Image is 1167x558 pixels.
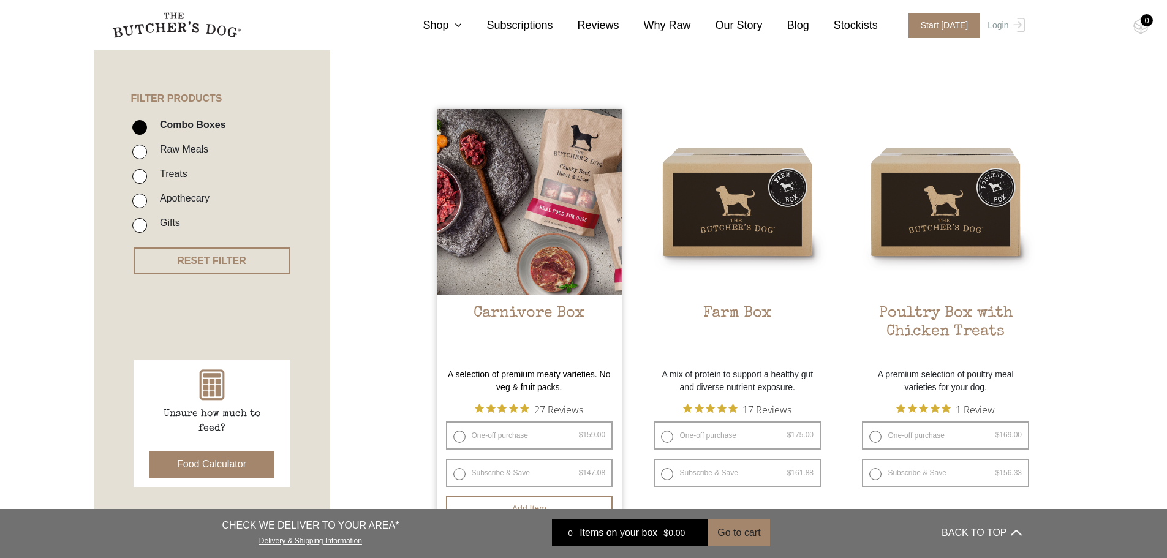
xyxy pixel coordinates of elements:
[853,109,1038,295] img: Poultry Box with Chicken Treats
[154,190,210,206] label: Apothecary
[956,400,995,418] span: 1 Review
[149,451,274,478] button: Food Calculator
[663,528,685,538] bdi: 0.00
[446,496,613,521] button: Add item
[398,17,462,34] a: Shop
[579,431,605,439] bdi: 159.00
[809,17,878,34] a: Stockists
[862,421,1029,450] label: One-off purchase
[644,304,830,362] h2: Farm Box
[222,518,399,533] p: CHECK WE DELIVER TO YOUR AREA*
[151,407,273,436] p: Unsure how much to feed?
[552,519,708,546] a: 0 Items on your box $0.00
[579,469,605,477] bdi: 147.08
[154,165,187,182] label: Treats
[984,13,1024,38] a: Login
[787,431,791,439] span: $
[742,400,791,418] span: 17 Reviews
[259,533,362,545] a: Delivery & Shipping Information
[134,247,290,274] button: RESET FILTER
[154,141,208,157] label: Raw Meals
[787,469,791,477] span: $
[446,421,613,450] label: One-off purchase
[437,304,622,362] h2: Carnivore Box
[437,368,622,394] p: A selection of premium meaty varieties. No veg & fruit packs.
[579,431,583,439] span: $
[908,13,981,38] span: Start [DATE]
[787,469,814,477] bdi: 161.88
[561,527,580,539] div: 0
[995,469,1000,477] span: $
[853,368,1038,394] p: A premium selection of poultry meal varieties for your dog.
[579,469,583,477] span: $
[853,304,1038,362] h2: Poultry Box with Chicken Treats
[154,116,226,133] label: Combo Boxes
[654,459,821,487] label: Subscribe & Save
[154,214,180,231] label: Gifts
[896,400,995,418] button: Rated 5 out of 5 stars from 1 reviews. Jump to reviews.
[691,17,763,34] a: Our Story
[995,431,1022,439] bdi: 169.00
[644,109,830,362] a: Farm BoxFarm Box
[534,400,583,418] span: 27 Reviews
[1141,14,1153,26] div: 0
[853,109,1038,362] a: Poultry Box with Chicken TreatsPoultry Box with Chicken Treats
[644,109,830,295] img: Farm Box
[654,421,821,450] label: One-off purchase
[663,528,668,538] span: $
[862,459,1029,487] label: Subscribe & Save
[1133,18,1149,34] img: TBD_Cart-Empty.png
[553,17,619,34] a: Reviews
[644,368,830,394] p: A mix of protein to support a healthy gut and diverse nutrient exposure.
[995,469,1022,477] bdi: 156.33
[437,109,622,362] a: Carnivore Box
[708,519,769,546] button: Go to cart
[763,17,809,34] a: Blog
[446,459,613,487] label: Subscribe & Save
[896,13,985,38] a: Start [DATE]
[683,400,791,418] button: Rated 4.9 out of 5 stars from 17 reviews. Jump to reviews.
[995,431,1000,439] span: $
[94,48,330,104] h4: FILTER PRODUCTS
[942,518,1021,548] button: BACK TO TOP
[462,17,553,34] a: Subscriptions
[580,526,657,540] span: Items on your box
[475,400,583,418] button: Rated 4.9 out of 5 stars from 27 reviews. Jump to reviews.
[787,431,814,439] bdi: 175.00
[619,17,691,34] a: Why Raw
